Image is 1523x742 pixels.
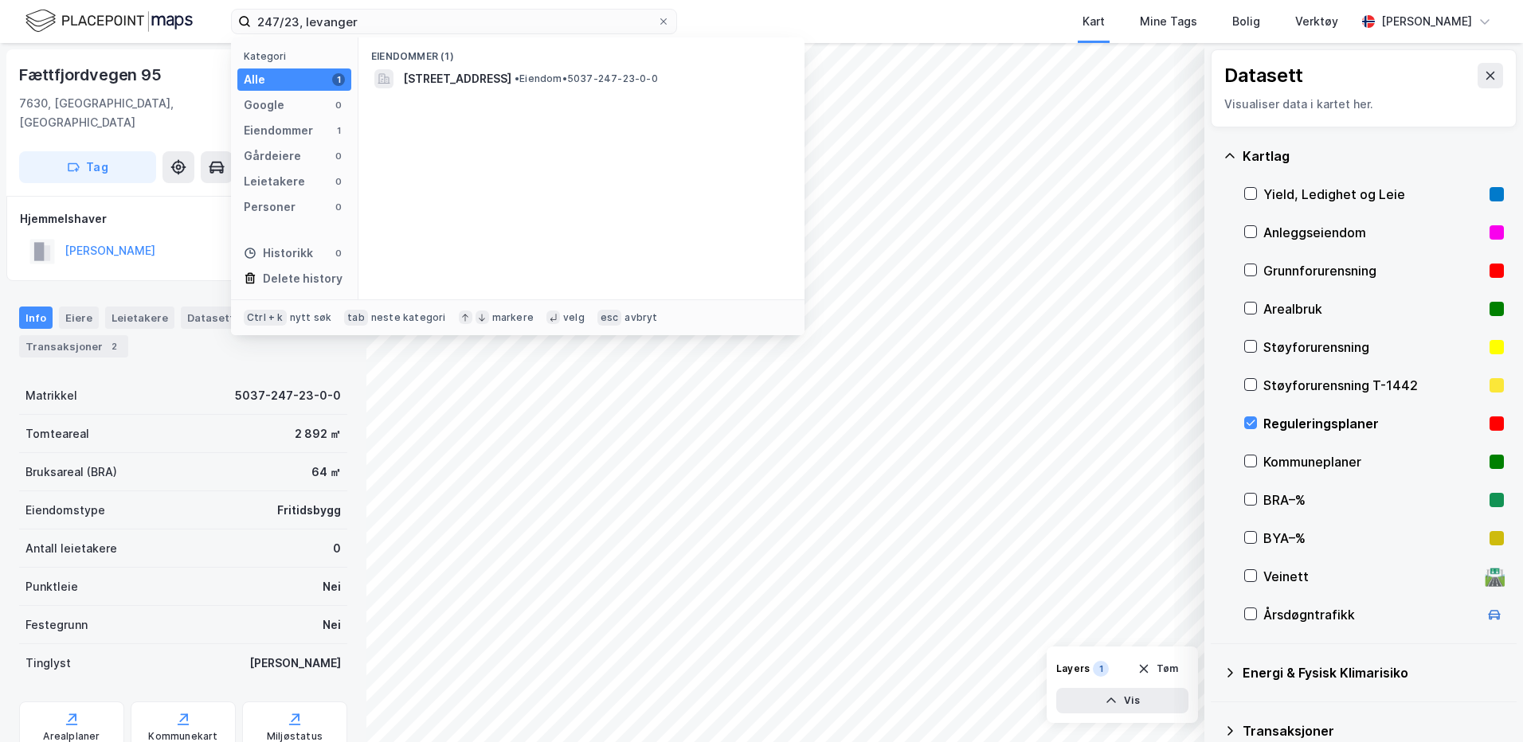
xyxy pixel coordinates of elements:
[1093,661,1109,677] div: 1
[244,96,284,115] div: Google
[1056,688,1188,713] button: Vis
[244,310,287,326] div: Ctrl + k
[25,654,71,673] div: Tinglyst
[295,424,341,443] div: 2 892 ㎡
[515,72,658,85] span: Eiendom • 5037-247-23-0-0
[244,172,305,191] div: Leietakere
[19,151,156,183] button: Tag
[19,307,53,329] div: Info
[235,386,341,405] div: 5037-247-23-0-0
[1243,721,1504,740] div: Transaksjoner
[1263,299,1483,318] div: Arealbruk
[244,197,296,217] div: Personer
[263,269,343,288] div: Delete history
[323,615,341,635] div: Nei
[624,311,657,324] div: avbryt
[1224,95,1503,114] div: Visualiser data i kartet her.
[244,70,265,89] div: Alle
[1263,529,1483,548] div: BYA–%
[25,424,89,443] div: Tomteareal
[1083,12,1105,31] div: Kart
[105,307,174,329] div: Leietakere
[333,539,341,558] div: 0
[1263,376,1483,395] div: Støyforurensning T-1442
[25,615,88,635] div: Festegrunn
[1443,666,1523,742] div: Kontrollprogram for chat
[1243,663,1504,682] div: Energi & Fysisk Klimarisiko
[25,386,77,405] div: Matrikkel
[106,338,122,354] div: 2
[244,146,301,166] div: Gårdeiere
[344,310,368,326] div: tab
[1263,414,1483,433] div: Reguleringsplaner
[403,69,511,88] span: [STREET_ADDRESS]
[25,539,117,558] div: Antall leietakere
[25,463,117,482] div: Bruksareal (BRA)
[515,72,519,84] span: •
[19,62,165,88] div: Fættfjordvegen 95
[244,50,351,62] div: Kategori
[1263,490,1483,510] div: BRA–%
[181,307,241,329] div: Datasett
[1263,261,1483,280] div: Grunnforurensning
[1295,12,1338,31] div: Verktøy
[1263,223,1483,242] div: Anleggseiendom
[244,244,313,263] div: Historikk
[1263,338,1483,357] div: Støyforurensning
[1263,605,1478,624] div: Årsdøgntrafikk
[1484,566,1505,587] div: 🛣️
[1056,662,1090,675] div: Layers
[25,7,193,35] img: logo.f888ab2527a4732fd821a326f86c7f29.svg
[1443,666,1523,742] iframe: Chat Widget
[332,247,345,260] div: 0
[59,307,99,329] div: Eiere
[371,311,446,324] div: neste kategori
[249,654,341,673] div: [PERSON_NAME]
[332,150,345,162] div: 0
[311,463,341,482] div: 64 ㎡
[1263,567,1478,586] div: Veinett
[597,310,622,326] div: esc
[1127,656,1188,681] button: Tøm
[1224,63,1303,88] div: Datasett
[332,124,345,137] div: 1
[25,501,105,520] div: Eiendomstype
[19,335,128,357] div: Transaksjoner
[19,94,260,132] div: 7630, [GEOGRAPHIC_DATA], [GEOGRAPHIC_DATA]
[1243,146,1504,166] div: Kartlag
[277,501,341,520] div: Fritidsbygg
[290,311,332,324] div: nytt søk
[1381,12,1472,31] div: [PERSON_NAME]
[492,311,534,324] div: markere
[358,37,805,66] div: Eiendommer (1)
[323,577,341,596] div: Nei
[25,577,78,596] div: Punktleie
[1140,12,1197,31] div: Mine Tags
[1263,185,1483,204] div: Yield, Ledighet og Leie
[251,10,657,33] input: Søk på adresse, matrikkel, gårdeiere, leietakere eller personer
[332,175,345,188] div: 0
[1232,12,1260,31] div: Bolig
[563,311,585,324] div: velg
[244,121,313,140] div: Eiendommer
[332,73,345,86] div: 1
[1263,452,1483,471] div: Kommuneplaner
[332,99,345,111] div: 0
[20,209,346,228] div: Hjemmelshaver
[332,201,345,213] div: 0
